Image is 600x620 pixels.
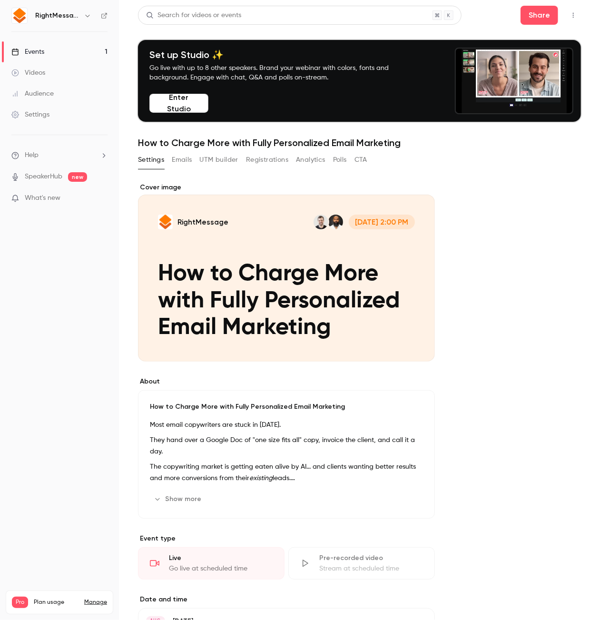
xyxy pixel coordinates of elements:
[296,152,325,167] button: Analytics
[96,194,108,203] iframe: Noticeable Trigger
[200,152,238,167] button: UTM builder
[172,152,192,167] button: Emails
[138,183,435,192] label: Cover image
[68,172,87,182] span: new
[288,547,435,580] div: Pre-recorded videoStream at scheduled time
[35,11,80,20] h6: RightMessage
[84,599,107,606] a: Manage
[146,10,241,20] div: Search for videos or events
[521,6,558,25] button: Share
[149,63,411,82] p: Go live with up to 8 other speakers. Brand your webinar with colors, fonts and background. Engage...
[11,110,49,119] div: Settings
[169,564,273,573] div: Go live at scheduled time
[319,553,423,563] div: Pre-recorded video
[138,137,581,148] h1: How to Charge More with Fully Personalized Email Marketing
[150,419,423,431] p: Most email copywriters are stuck in [DATE].
[138,534,435,543] p: Event type
[333,152,347,167] button: Polls
[150,461,423,484] p: The copywriting market is getting eaten alive by AI... and clients wanting better results and mor...
[11,68,45,78] div: Videos
[138,377,435,386] label: About
[25,150,39,160] span: Help
[150,492,207,507] button: Show more
[11,150,108,160] li: help-dropdown-opener
[138,547,285,580] div: LiveGo live at scheduled time
[138,183,435,362] section: Cover image
[11,89,54,98] div: Audience
[11,47,44,57] div: Events
[25,193,60,203] span: What's new
[249,475,273,482] em: existing
[150,402,423,412] p: How to Charge More with Fully Personalized Email Marketing
[12,8,27,23] img: RightMessage
[34,599,79,606] span: Plan usage
[246,152,288,167] button: Registrations
[169,553,273,563] div: Live
[138,595,435,604] label: Date and time
[354,152,367,167] button: CTA
[138,152,164,167] button: Settings
[150,434,423,457] p: They hand over a Google Doc of "one size fits all" copy, invoice the client, and call it a day.
[149,94,208,113] button: Enter Studio
[149,49,411,60] h4: Set up Studio ✨
[319,564,423,573] div: Stream at scheduled time
[12,597,28,608] span: Pro
[25,172,62,182] a: SpeakerHub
